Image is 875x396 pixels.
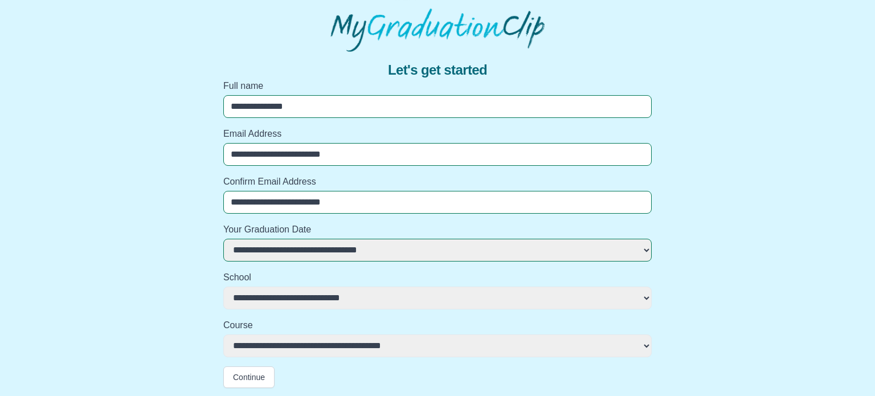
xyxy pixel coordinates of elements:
span: Let's get started [388,61,487,79]
label: School [223,271,652,284]
label: Your Graduation Date [223,223,652,236]
button: Continue [223,366,275,388]
label: Email Address [223,127,652,141]
label: Full name [223,79,652,93]
label: Confirm Email Address [223,175,652,189]
label: Course [223,319,652,332]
